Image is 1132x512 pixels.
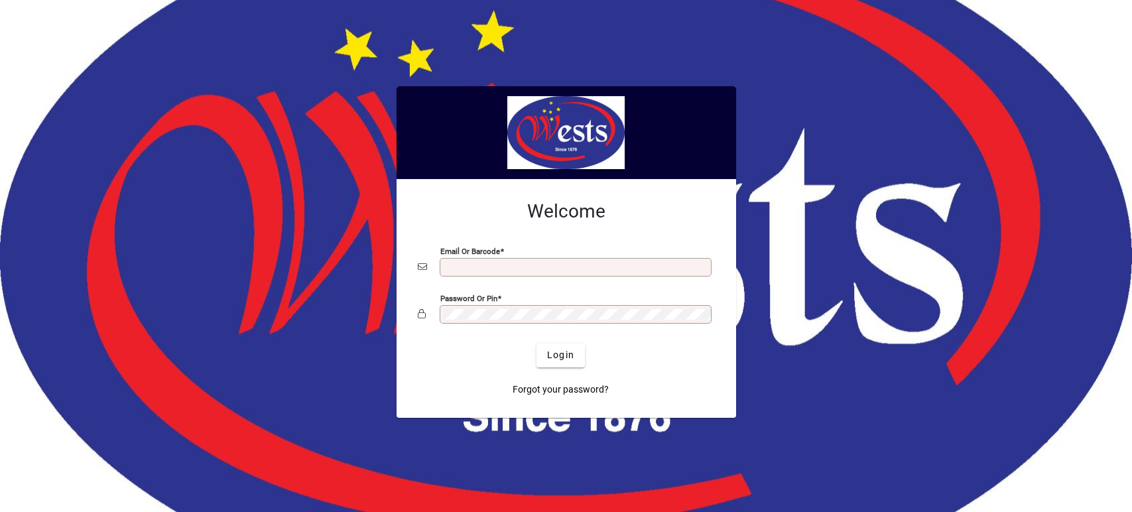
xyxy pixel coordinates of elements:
[547,348,574,362] span: Login
[418,200,715,223] h2: Welcome
[507,378,614,402] a: Forgot your password?
[440,293,497,302] mat-label: Password or Pin
[440,246,500,255] mat-label: Email or Barcode
[513,383,609,397] span: Forgot your password?
[536,344,585,367] button: Login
